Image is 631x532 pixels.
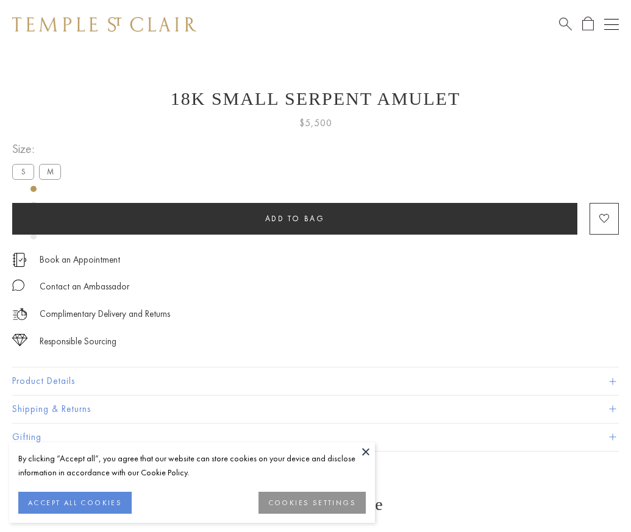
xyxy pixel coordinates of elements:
[30,183,37,249] div: Product gallery navigation
[18,452,366,480] div: By clicking “Accept all”, you agree that our website can store cookies on your device and disclos...
[12,88,619,109] h1: 18K Small Serpent Amulet
[12,424,619,451] button: Gifting
[12,164,34,179] label: S
[12,17,196,32] img: Temple St. Clair
[12,367,619,395] button: Product Details
[12,253,27,267] img: icon_appointment.svg
[12,395,619,423] button: Shipping & Returns
[40,253,120,266] a: Book an Appointment
[12,307,27,322] img: icon_delivery.svg
[582,16,594,32] a: Open Shopping Bag
[604,17,619,32] button: Open navigation
[18,492,132,514] button: ACCEPT ALL COOKIES
[40,279,129,294] div: Contact an Ambassador
[265,213,325,224] span: Add to bag
[40,307,170,322] p: Complimentary Delivery and Returns
[258,492,366,514] button: COOKIES SETTINGS
[559,16,572,32] a: Search
[12,139,66,159] span: Size:
[12,279,24,291] img: MessageIcon-01_2.svg
[12,203,577,235] button: Add to bag
[39,164,61,179] label: M
[12,334,27,346] img: icon_sourcing.svg
[299,115,332,131] span: $5,500
[40,334,116,349] div: Responsible Sourcing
